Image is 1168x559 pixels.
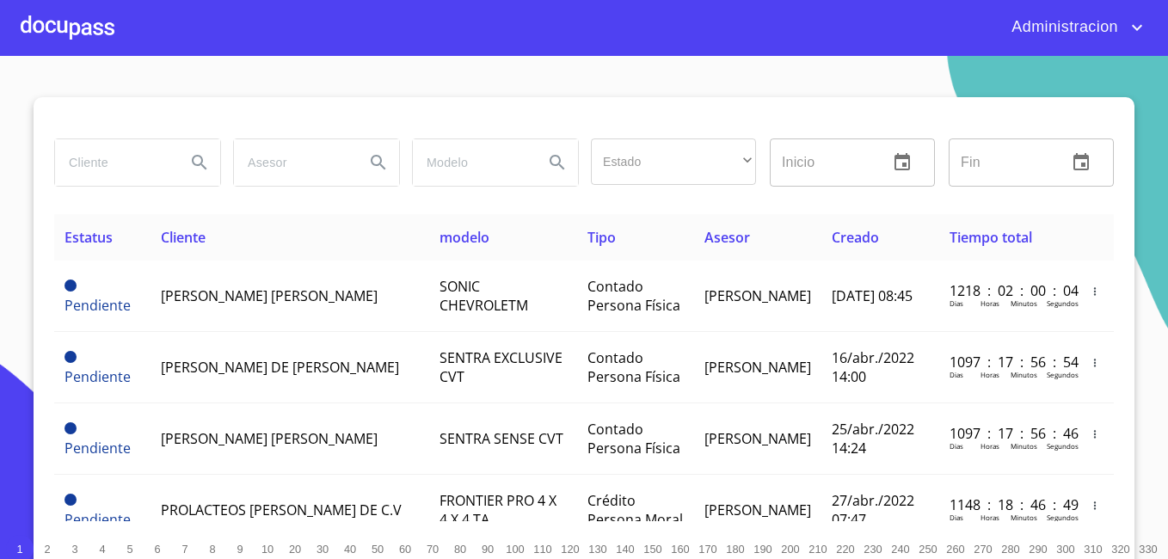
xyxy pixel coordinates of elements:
span: [PERSON_NAME] [PERSON_NAME] [161,286,378,305]
p: Horas [981,370,999,379]
span: Pendiente [65,367,131,386]
span: Crédito Persona Moral [587,491,683,529]
p: Minutos [1011,370,1037,379]
span: Contado Persona Física [587,348,680,386]
span: 100 [506,543,524,556]
span: 1 [16,543,22,556]
p: Dias [950,441,963,451]
p: 1097 : 17 : 56 : 54 [950,353,1066,372]
span: PROLACTEOS [PERSON_NAME] DE C.V [161,501,402,519]
p: Horas [981,298,999,308]
span: Pendiente [65,439,131,458]
span: 90 [482,543,494,556]
p: Horas [981,441,999,451]
span: 320 [1111,543,1129,556]
span: 8 [209,543,215,556]
span: 30 [317,543,329,556]
input: search [55,139,172,186]
span: 200 [781,543,799,556]
span: Pendiente [65,296,131,315]
span: 220 [836,543,854,556]
span: 280 [1001,543,1019,556]
span: [PERSON_NAME] [704,358,811,377]
input: search [234,139,351,186]
p: Horas [981,513,999,522]
span: [DATE] 08:45 [832,286,913,305]
div: ​ [591,138,756,185]
p: Dias [950,513,963,522]
span: 9 [237,543,243,556]
p: Segundos [1047,441,1079,451]
span: Pendiente [65,494,77,506]
span: Estatus [65,228,113,247]
span: 16/abr./2022 14:00 [832,348,914,386]
span: 60 [399,543,411,556]
span: 50 [372,543,384,556]
span: 140 [616,543,634,556]
span: 290 [1029,543,1047,556]
span: SONIC CHEVROLETM [440,277,528,315]
p: Segundos [1047,298,1079,308]
span: 7 [181,543,187,556]
span: 10 [261,543,274,556]
button: Search [179,142,220,183]
span: Tiempo total [950,228,1032,247]
span: modelo [440,228,489,247]
button: account of current user [999,14,1147,41]
span: 210 [808,543,827,556]
p: Segundos [1047,370,1079,379]
p: Dias [950,298,963,308]
span: Contado Persona Física [587,277,680,315]
span: 27/abr./2022 07:47 [832,491,914,529]
span: SENTRA SENSE CVT [440,429,563,448]
span: 130 [588,543,606,556]
span: 310 [1084,543,1102,556]
span: [PERSON_NAME] DE [PERSON_NAME] [161,358,399,377]
span: 330 [1139,543,1157,556]
span: 190 [753,543,771,556]
span: [PERSON_NAME] [704,286,811,305]
span: [PERSON_NAME] [PERSON_NAME] [161,429,378,448]
span: 170 [698,543,716,556]
span: Pendiente [65,351,77,363]
p: 1097 : 17 : 56 : 46 [950,424,1066,443]
p: Dias [950,370,963,379]
span: Contado Persona Física [587,420,680,458]
span: 250 [919,543,937,556]
span: Tipo [587,228,616,247]
span: Asesor [704,228,750,247]
span: Pendiente [65,510,131,529]
span: 5 [126,543,132,556]
span: SENTRA EXCLUSIVE CVT [440,348,562,386]
span: 70 [427,543,439,556]
span: Administracion [999,14,1127,41]
span: 80 [454,543,466,556]
button: Search [537,142,578,183]
span: 270 [974,543,992,556]
span: [PERSON_NAME] [704,429,811,448]
span: 3 [71,543,77,556]
span: 20 [289,543,301,556]
span: 6 [154,543,160,556]
p: Minutos [1011,441,1037,451]
span: 2 [44,543,50,556]
p: Minutos [1011,298,1037,308]
span: Pendiente [65,279,77,292]
span: FRONTIER PRO 4 X 4 X 4 TA [440,491,556,529]
span: 150 [643,543,661,556]
span: 260 [946,543,964,556]
p: 1218 : 02 : 00 : 04 [950,281,1066,300]
span: 160 [671,543,689,556]
p: Segundos [1047,513,1079,522]
span: 230 [864,543,882,556]
span: Cliente [161,228,206,247]
span: 25/abr./2022 14:24 [832,420,914,458]
p: Minutos [1011,513,1037,522]
span: Creado [832,228,879,247]
button: Search [358,142,399,183]
p: 1148 : 18 : 46 : 49 [950,495,1066,514]
span: Pendiente [65,422,77,434]
span: 240 [891,543,909,556]
span: 300 [1056,543,1074,556]
input: search [413,139,530,186]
